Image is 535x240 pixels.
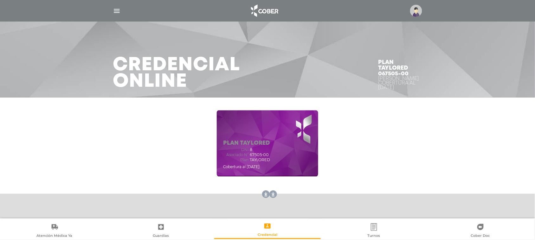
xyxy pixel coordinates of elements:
[410,5,422,17] img: profile-placeholder.svg
[250,158,270,162] span: TAYLORED
[378,60,422,77] h4: Plan Taylored 067505-00
[1,223,108,239] a: Atención Médica Ya
[427,223,534,239] a: Cober Doc
[368,233,380,239] span: Turnos
[250,148,252,152] span: 8
[113,57,240,90] h3: Credencial Online
[223,153,248,157] span: Asociado N°
[214,222,321,238] a: Credencial
[223,140,270,147] h5: Plan Taylored
[223,158,248,162] span: Plan
[108,223,214,239] a: Guardias
[37,233,73,239] span: Atención Médica Ya
[471,233,490,239] span: Cober Doc
[321,223,427,239] a: Turnos
[248,3,281,18] img: logo_cober_home-white.png
[378,77,422,90] div: [PERSON_NAME] Cobertura al [DATE]
[223,164,260,169] span: Cobertura al [DATE]
[223,148,248,152] span: dni
[153,233,169,239] span: Guardias
[258,232,277,238] span: Credencial
[250,153,269,157] span: 67505-00
[113,7,121,15] img: Cober_menu-lines-white.svg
